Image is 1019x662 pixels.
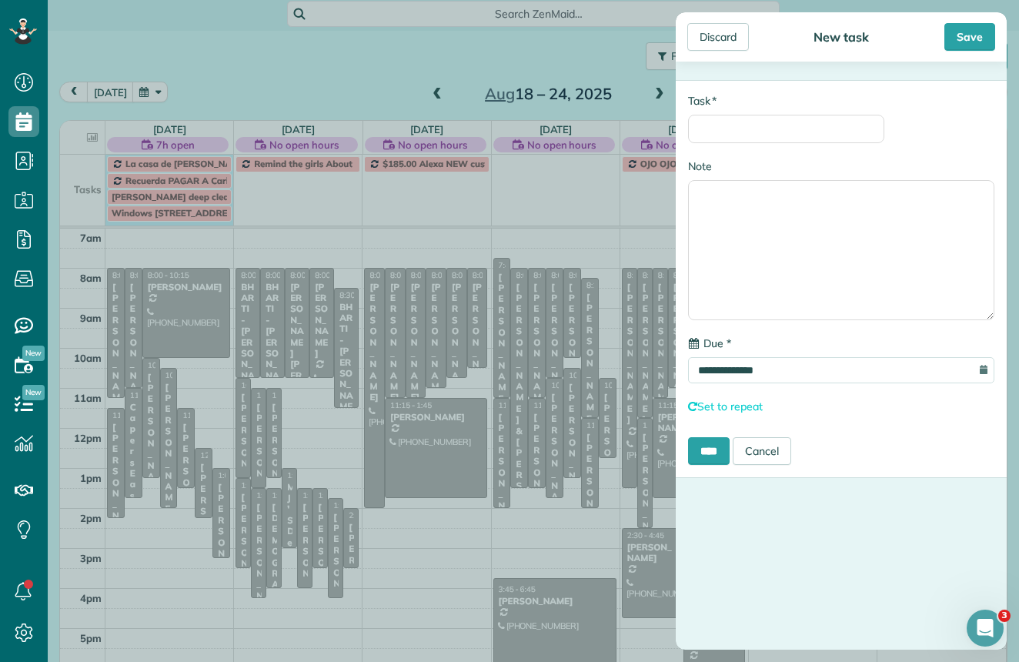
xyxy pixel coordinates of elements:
span: New [22,346,45,361]
span: 3 [998,610,1011,622]
div: Save [944,23,995,51]
iframe: Intercom live chat [967,610,1004,647]
div: Discard [687,23,749,51]
a: Set to repeat [688,400,762,413]
label: Task [688,93,717,109]
label: Note [688,159,712,174]
span: New [22,385,45,400]
div: New task [809,29,874,45]
label: Due [688,336,731,351]
a: Cancel [733,437,791,465]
